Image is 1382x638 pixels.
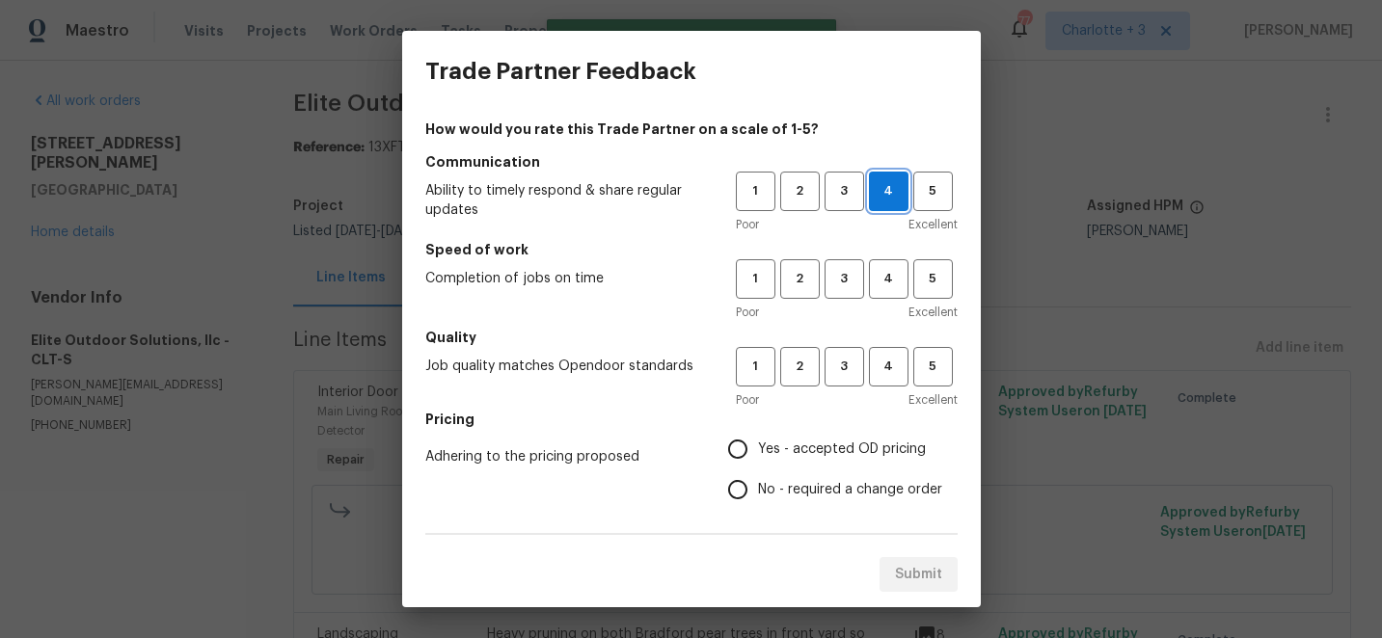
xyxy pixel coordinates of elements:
[736,215,759,234] span: Poor
[425,269,705,288] span: Completion of jobs on time
[782,268,818,290] span: 2
[738,268,773,290] span: 1
[736,390,759,410] span: Poor
[736,259,775,299] button: 1
[780,259,820,299] button: 2
[869,172,908,211] button: 4
[871,356,907,378] span: 4
[728,429,958,510] div: Pricing
[915,356,951,378] span: 5
[425,447,697,466] span: Adhering to the pricing proposed
[913,172,953,211] button: 5
[826,268,862,290] span: 3
[425,120,958,139] h4: How would you rate this Trade Partner on a scale of 1-5?
[425,328,958,347] h5: Quality
[736,347,775,386] button: 1
[738,180,773,202] span: 1
[915,268,951,290] span: 5
[780,347,820,386] button: 2
[908,303,958,322] span: Excellent
[869,259,908,299] button: 4
[736,303,759,322] span: Poor
[908,215,958,234] span: Excellent
[736,172,775,211] button: 1
[825,172,864,211] button: 3
[826,180,862,202] span: 3
[780,172,820,211] button: 2
[425,58,696,85] h3: Trade Partner Feedback
[782,180,818,202] span: 2
[425,152,958,172] h5: Communication
[913,259,953,299] button: 5
[870,180,908,202] span: 4
[825,259,864,299] button: 3
[826,356,862,378] span: 3
[908,390,958,410] span: Excellent
[738,356,773,378] span: 1
[915,180,951,202] span: 5
[869,347,908,386] button: 4
[825,347,864,386] button: 3
[425,357,705,376] span: Job quality matches Opendoor standards
[871,268,907,290] span: 4
[782,356,818,378] span: 2
[758,439,926,460] span: Yes - accepted OD pricing
[425,240,958,259] h5: Speed of work
[425,181,705,220] span: Ability to timely respond & share regular updates
[913,347,953,386] button: 5
[425,410,958,429] h5: Pricing
[758,480,942,500] span: No - required a change order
